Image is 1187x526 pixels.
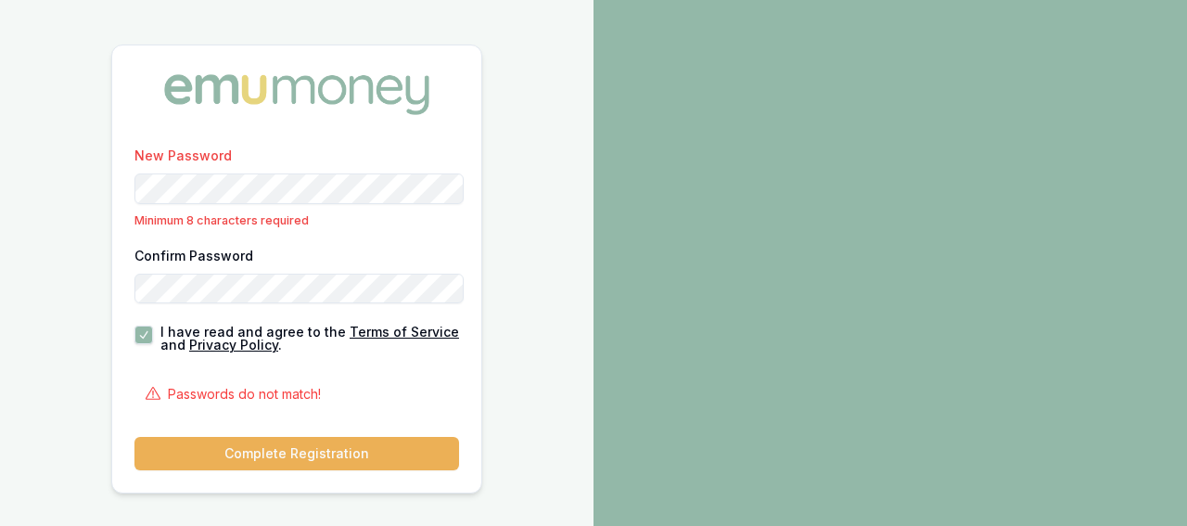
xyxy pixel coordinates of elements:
[168,385,321,404] p: Passwords do not match!
[134,437,459,470] button: Complete Registration
[134,212,459,229] p: Minimum 8 characters required
[350,324,459,340] a: Terms of Service
[160,326,459,352] label: I have read and agree to the and .
[189,337,278,353] a: Privacy Policy
[134,248,253,263] label: Confirm Password
[134,148,232,163] label: New Password
[158,68,436,122] img: Emu Money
